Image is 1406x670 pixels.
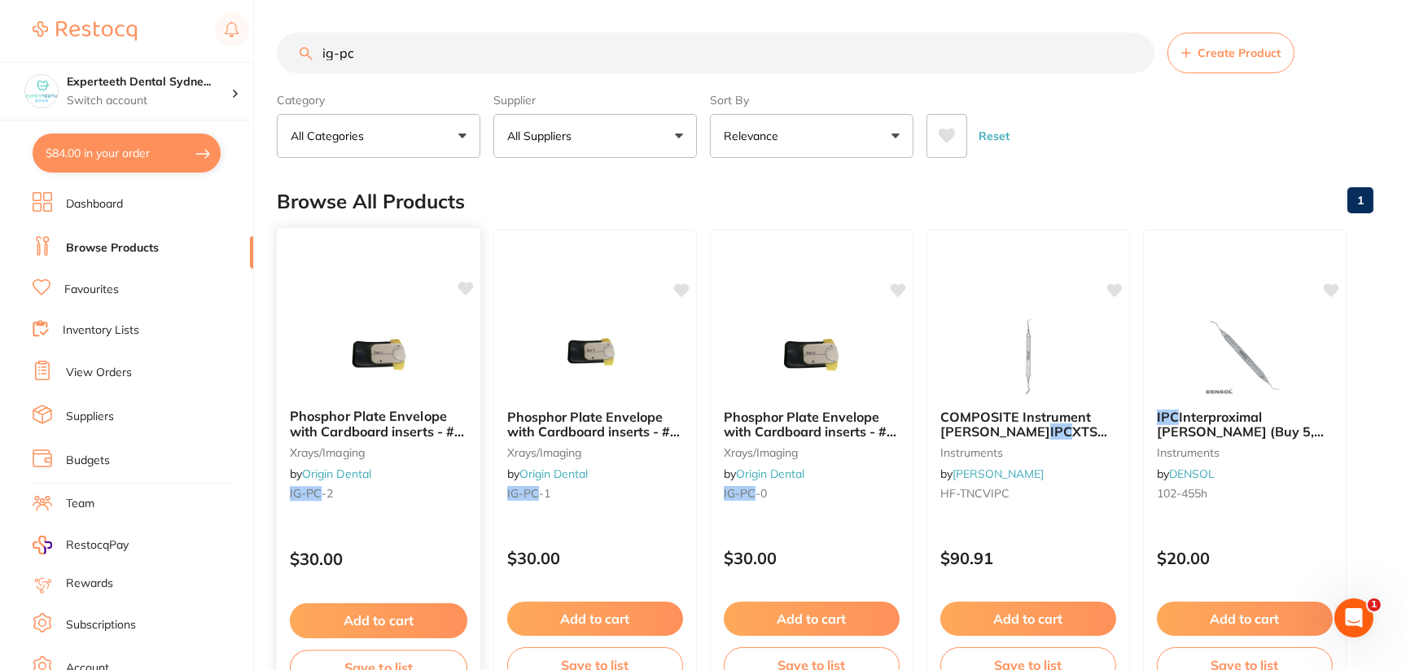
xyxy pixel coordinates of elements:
[322,486,333,501] span: -2
[940,602,1116,636] button: Add to cart
[1157,409,1324,455] span: Interproximal [PERSON_NAME] (Buy 5, get 1 free)
[25,75,58,107] img: Experteeth Dental Sydney CBD
[1198,46,1281,59] span: Create Product
[1157,602,1333,636] button: Add to cart
[724,466,804,481] span: by
[507,549,683,567] p: $30.00
[290,603,467,638] button: Add to cart
[290,409,467,439] b: Phosphor Plate Envelope with Cardboard inserts - #2 (100pcs/box)
[66,617,136,633] a: Subscriptions
[542,315,648,396] img: Phosphor Plate Envelope with Cardboard inserts - #1 (100pcs/box)
[290,445,467,458] small: xrays/imaging
[710,93,913,107] label: Sort By
[940,409,1091,440] span: COMPOSITE Instrument [PERSON_NAME]
[519,466,588,481] a: Origin Dental
[33,21,137,41] img: Restocq Logo
[325,313,431,396] img: Phosphor Plate Envelope with Cardboard inserts - #2 (100pcs/box)
[67,74,231,90] h4: Experteeth Dental Sydney CBD
[33,536,52,554] img: RestocqPay
[940,466,1044,481] span: by
[507,409,680,455] span: Phosphor Plate Envelope with Cardboard inserts - #1 (100pcs/box)
[507,409,683,440] b: Phosphor Plate Envelope with Cardboard inserts - #1 (100pcs/box)
[66,576,113,592] a: Rewards
[724,409,896,455] span: Phosphor Plate Envelope with Cardboard inserts - #0 (100pcs/box)
[493,93,697,107] label: Supplier
[940,409,1116,440] b: COMPOSITE Instrument Carver IPC XTS Smooth Satin Steel Hdl
[277,114,480,158] button: All Categories
[507,602,683,636] button: Add to cart
[736,466,804,481] a: Origin Dental
[940,423,1107,454] span: XTS Smooth Satin Steel Hdl
[66,365,132,381] a: View Orders
[63,322,139,339] a: Inventory Lists
[1192,315,1298,396] img: IPC Interproximal Carver (Buy 5, get 1 free)
[756,486,767,501] span: -0
[302,466,371,481] a: Origin Dental
[66,240,159,256] a: Browse Products
[1169,466,1215,481] a: DENSOL
[940,446,1116,459] small: instruments
[975,315,1081,396] img: COMPOSITE Instrument Carver IPC XTS Smooth Satin Steel Hdl
[66,409,114,425] a: Suppliers
[33,134,221,173] button: $84.00 in your order
[507,486,539,501] em: IG-PC
[1157,446,1333,459] small: instruments
[66,537,129,554] span: RestocqPay
[724,128,785,144] p: Relevance
[33,12,137,50] a: Restocq Logo
[1157,409,1333,440] b: IPC Interproximal Carver (Buy 5, get 1 free)
[290,550,467,568] p: $30.00
[66,196,123,212] a: Dashboard
[1050,423,1072,440] em: IPC
[507,446,683,459] small: xrays/imaging
[724,409,900,440] b: Phosphor Plate Envelope with Cardboard inserts - #0 (100pcs/box)
[507,128,578,144] p: All Suppliers
[1157,466,1215,481] span: by
[940,549,1116,567] p: $90.91
[66,453,110,469] a: Budgets
[64,282,119,298] a: Favourites
[507,466,588,481] span: by
[1368,598,1381,611] span: 1
[1157,549,1333,567] p: $20.00
[277,33,1154,73] input: Search Products
[277,190,465,213] h2: Browse All Products
[67,93,231,109] p: Switch account
[953,466,1044,481] a: [PERSON_NAME]
[493,114,697,158] button: All Suppliers
[1167,33,1294,73] button: Create Product
[759,315,865,396] img: Phosphor Plate Envelope with Cardboard inserts - #0 (100pcs/box)
[710,114,913,158] button: Relevance
[290,466,371,481] span: by
[724,549,900,567] p: $30.00
[1157,409,1179,425] em: IPC
[724,446,900,459] small: xrays/imaging
[33,536,129,554] a: RestocqPay
[290,408,464,454] span: Phosphor Plate Envelope with Cardboard inserts - #2 (100pcs/box)
[724,602,900,636] button: Add to cart
[1347,184,1373,217] a: 1
[1334,598,1373,637] iframe: Intercom live chat
[974,114,1014,158] button: Reset
[277,93,480,107] label: Category
[724,486,756,501] em: IG-PC
[291,128,370,144] p: All Categories
[940,486,1010,501] span: HF-TNCVIPC
[66,496,94,512] a: Team
[290,486,322,501] em: IG-PC
[539,486,550,501] span: -1
[1157,486,1207,501] span: 102-455h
